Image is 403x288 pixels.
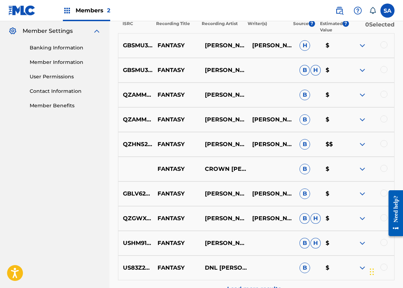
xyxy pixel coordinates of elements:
span: ? [343,20,349,27]
span: Member Settings [23,27,73,35]
p: Writer(s) [243,20,289,33]
p: FANTASY [153,214,200,223]
p: [PERSON_NAME], [PERSON_NAME] [248,190,295,198]
span: B [300,164,310,174]
span: Members [76,6,110,14]
p: $ [321,115,347,124]
p: [PERSON_NAME] [200,41,248,50]
span: B [300,139,310,150]
a: Contact Information [30,88,101,95]
p: QZGWX2076984 [118,214,153,223]
p: GBLV62308020 [118,190,153,198]
p: [PERSON_NAME] [200,190,248,198]
p: QZAMM2017017 [118,115,153,124]
p: FANTASY [153,190,200,198]
img: expand [358,190,367,198]
p: FANTASY [153,165,200,173]
img: Member Settings [8,27,17,35]
span: H [310,238,321,248]
p: [PERSON_NAME] [200,214,248,223]
p: $ [321,214,347,223]
span: B [300,65,310,76]
iframe: Chat Widget [368,254,403,288]
img: search [335,6,344,15]
p: GBSMU3993062 [118,66,153,74]
img: Top Rightsholders [63,6,71,15]
img: expand [358,66,367,74]
p: FANTASY [153,264,200,272]
p: [PERSON_NAME] [200,239,248,247]
div: Drag [370,261,374,282]
img: expand [358,165,367,173]
p: FANTASY [153,91,200,99]
img: help [354,6,362,15]
span: H [310,65,321,76]
p: [PERSON_NAME] [200,66,248,74]
div: User Menu [380,4,395,18]
img: expand [358,41,367,50]
iframe: Resource Center [383,185,403,241]
div: Help [351,4,365,18]
p: $ [321,239,347,247]
p: $$ [321,140,347,149]
p: [PERSON_NAME] [PERSON_NAME] [248,41,295,50]
p: $ [321,41,347,50]
img: expand [358,214,367,223]
p: $ [321,190,347,198]
p: [PERSON_NAME]|[PERSON_NAME] [200,91,248,99]
span: 2 [107,7,110,14]
p: [PERSON_NAME] [248,214,295,223]
img: expand [358,140,367,149]
span: B [300,188,310,199]
span: B [300,90,310,100]
p: 0 Selected [349,20,395,33]
p: Recording Title [152,20,197,33]
p: FANTASY [153,239,200,247]
a: User Permissions [30,73,101,80]
p: Recording Artist [197,20,243,33]
p: Source [293,20,309,33]
p: FANTASY [153,140,200,149]
a: Member Benefits [30,102,101,109]
p: $ [321,91,347,99]
p: US83Z2459835 [118,264,153,272]
a: Banking Information [30,44,101,52]
p: [PERSON_NAME] [200,115,248,124]
p: QZAMM2017017 [118,91,153,99]
span: H [310,213,321,224]
p: [PERSON_NAME] [PERSON_NAME] [PERSON_NAME], [PERSON_NAME] [248,140,295,149]
img: MLC Logo [8,5,36,16]
img: expand [358,115,367,124]
p: DNL [PERSON_NAME] [200,264,248,272]
span: B [300,213,310,224]
p: Estimated Value [320,20,343,33]
a: Member Information [30,59,101,66]
p: [PERSON_NAME] [200,140,248,149]
p: USHM91299259 [118,239,153,247]
img: expand [358,239,367,247]
p: FANTASY [153,41,200,50]
p: ISRC [118,20,152,33]
p: $ [321,264,347,272]
p: $ [321,165,347,173]
div: Notifications [369,7,376,14]
img: expand [358,264,367,272]
p: GBSMU3993062 [118,41,153,50]
p: FANTASY [153,66,200,74]
img: expand [93,27,101,35]
p: FANTASY [153,115,200,124]
a: Public Search [332,4,346,18]
p: CROWN [PERSON_NAME] [200,165,248,173]
p: $ [321,66,347,74]
p: QZHN52102580 [118,140,153,149]
span: B [300,263,310,273]
p: [PERSON_NAME] [248,115,295,124]
span: B [300,238,310,248]
span: ? [309,20,315,27]
img: expand [358,91,367,99]
span: H [300,40,310,51]
span: B [300,114,310,125]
